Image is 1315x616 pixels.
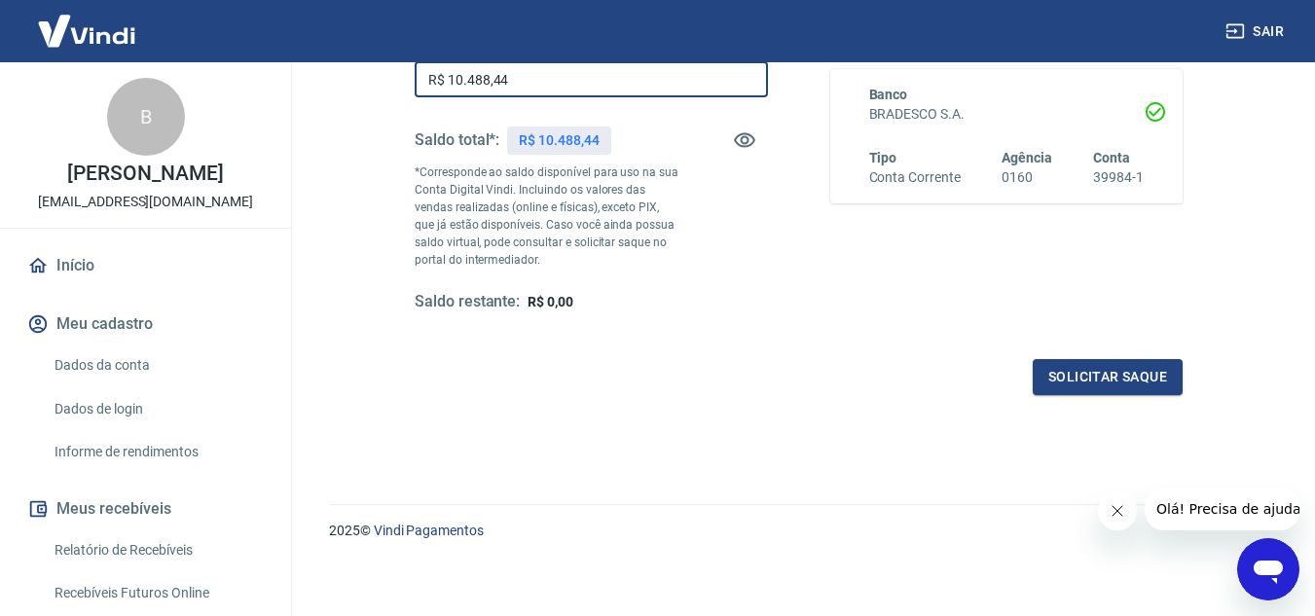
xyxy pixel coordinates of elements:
div: B [107,78,185,156]
span: Banco [869,87,908,102]
a: Vindi Pagamentos [374,523,484,538]
button: Solicitar saque [1033,359,1183,395]
h6: Conta Corrente [869,167,961,188]
iframe: Botão para abrir a janela de mensagens [1237,538,1299,600]
p: [PERSON_NAME] [67,163,223,184]
a: Recebíveis Futuros Online [47,573,268,613]
span: Agência [1002,150,1052,165]
p: [EMAIL_ADDRESS][DOMAIN_NAME] [38,192,253,212]
h6: 0160 [1002,167,1052,188]
a: Relatório de Recebíveis [47,530,268,570]
h6: 39984-1 [1093,167,1144,188]
a: Dados de login [47,389,268,429]
h5: Saldo restante: [415,292,520,312]
img: Vindi [23,1,150,60]
button: Meu cadastro [23,303,268,345]
span: Conta [1093,150,1130,165]
iframe: Mensagem da empresa [1145,488,1299,530]
a: Dados da conta [47,345,268,385]
p: 2025 © [329,521,1268,541]
span: R$ 0,00 [528,294,573,309]
button: Meus recebíveis [23,488,268,530]
span: Olá! Precisa de ajuda? [12,14,164,29]
h6: BRADESCO S.A. [869,104,1145,125]
a: Informe de rendimentos [47,432,268,472]
p: *Corresponde ao saldo disponível para uso na sua Conta Digital Vindi. Incluindo os valores das ve... [415,163,679,269]
button: Sair [1222,14,1292,50]
h5: Saldo total*: [415,130,499,150]
a: Início [23,244,268,287]
span: Tipo [869,150,897,165]
p: R$ 10.488,44 [519,130,599,151]
iframe: Fechar mensagem [1098,491,1137,530]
